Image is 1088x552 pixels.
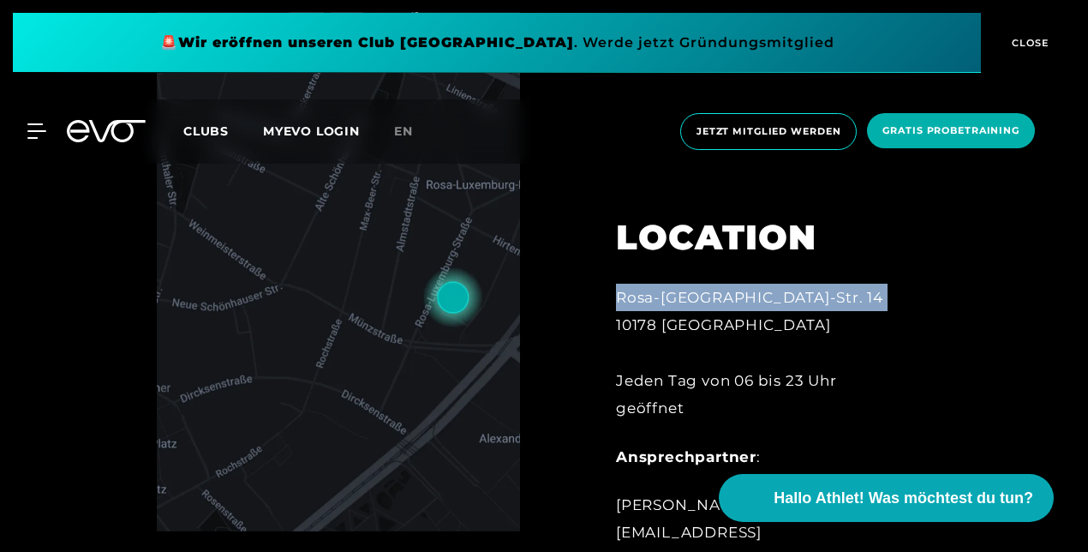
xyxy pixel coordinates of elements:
[616,448,756,465] strong: Ansprechpartner
[183,123,263,139] a: Clubs
[981,13,1075,73] button: CLOSE
[263,123,360,139] a: MYEVO LOGIN
[183,123,229,139] span: Clubs
[394,122,433,141] a: en
[616,284,897,422] div: Rosa-[GEOGRAPHIC_DATA]-Str. 14 10178 [GEOGRAPHIC_DATA] Jeden Tag von 06 bis 23 Uhr geöffnet
[157,12,520,531] img: LOCATION
[675,113,862,150] a: Jetzt Mitglied werden
[774,487,1033,510] span: Hallo Athlet! Was möchtest du tun?
[394,123,413,139] span: en
[862,113,1040,150] a: Gratis Probetraining
[616,217,897,258] h2: LOCATION
[719,474,1054,522] button: Hallo Athlet! Was möchtest du tun?
[1007,35,1049,51] span: CLOSE
[882,123,1019,138] span: Gratis Probetraining
[696,124,840,139] span: Jetzt Mitglied werden
[616,443,897,471] div: :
